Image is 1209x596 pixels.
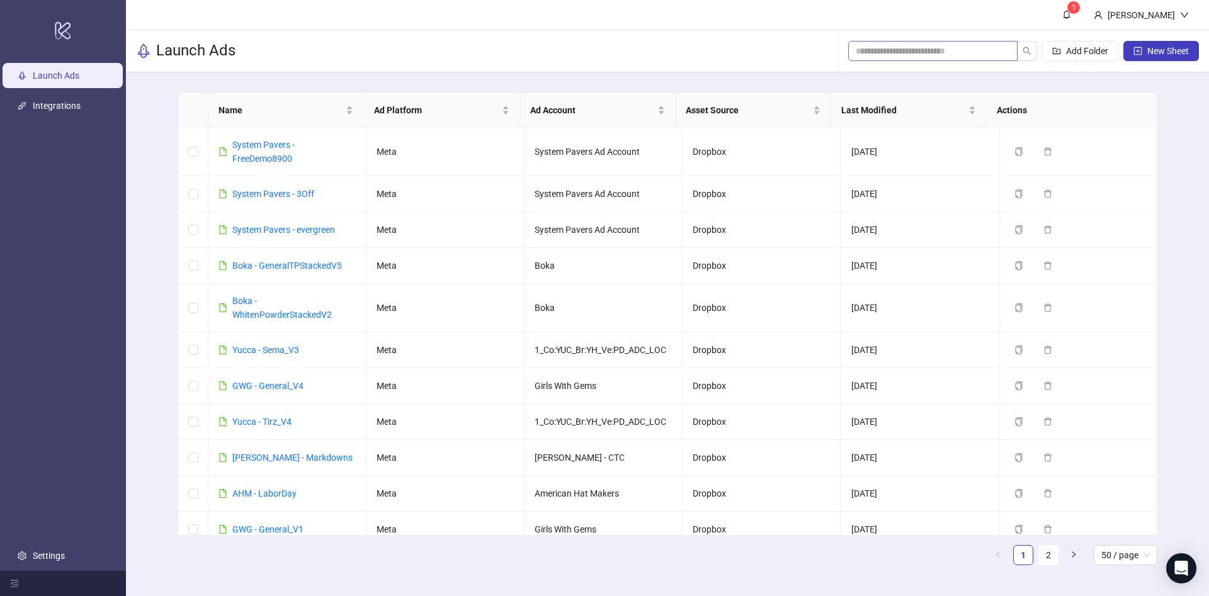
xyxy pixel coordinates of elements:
[1052,47,1061,55] span: folder-add
[841,332,999,368] td: [DATE]
[366,212,525,248] td: Meta
[841,476,999,512] td: [DATE]
[1038,545,1059,565] li: 2
[1094,545,1157,565] div: Page Size
[1014,261,1023,270] span: copy
[683,512,841,548] td: Dropbox
[219,225,227,234] span: file
[364,93,519,128] th: Ad Platform
[366,128,525,176] td: Meta
[366,248,525,284] td: Meta
[219,303,227,312] span: file
[1123,41,1199,61] button: New Sheet
[841,284,999,332] td: [DATE]
[1014,489,1023,498] span: copy
[1043,417,1052,426] span: delete
[232,453,353,463] a: [PERSON_NAME] - Markdowns
[219,147,227,156] span: file
[525,248,683,284] td: Boka
[1014,189,1023,198] span: copy
[683,128,841,176] td: Dropbox
[1064,545,1084,565] button: right
[1072,3,1076,12] span: 1
[841,212,999,248] td: [DATE]
[1043,303,1052,312] span: delete
[683,440,841,476] td: Dropbox
[1103,8,1180,22] div: [PERSON_NAME]
[232,524,304,534] a: GWG - General_V1
[1147,46,1189,56] span: New Sheet
[683,284,841,332] td: Dropbox
[33,70,79,81] a: Launch Ads
[1043,346,1052,354] span: delete
[994,551,1002,558] span: left
[208,93,364,128] th: Name
[683,332,841,368] td: Dropbox
[374,103,499,117] span: Ad Platform
[1023,47,1031,55] span: search
[366,404,525,440] td: Meta
[683,176,841,212] td: Dropbox
[520,93,676,128] th: Ad Account
[219,189,227,198] span: file
[136,43,151,59] span: rocket
[366,440,525,476] td: Meta
[1043,381,1052,390] span: delete
[841,128,999,176] td: [DATE]
[686,103,810,117] span: Asset Source
[1039,546,1058,565] a: 2
[1166,553,1196,583] div: Open Intercom Messenger
[366,476,525,512] td: Meta
[219,346,227,354] span: file
[1043,489,1052,498] span: delete
[366,368,525,404] td: Meta
[525,476,683,512] td: American Hat Makers
[1014,346,1023,354] span: copy
[525,176,683,212] td: System Pavers Ad Account
[232,225,335,235] a: System Pavers - evergreen
[232,417,292,427] a: Yucca - Tirz_V4
[1070,551,1077,558] span: right
[232,261,342,271] a: Boka - GeneralTPStackedV5
[232,345,299,355] a: Yucca - Sema_V3
[1014,546,1033,565] a: 1
[33,101,81,111] a: Integrations
[841,103,966,117] span: Last Modified
[683,476,841,512] td: Dropbox
[156,41,236,61] h3: Launch Ads
[841,176,999,212] td: [DATE]
[1043,147,1052,156] span: delete
[1014,147,1023,156] span: copy
[1043,225,1052,234] span: delete
[1180,11,1189,20] span: down
[1014,417,1023,426] span: copy
[525,128,683,176] td: System Pavers Ad Account
[988,545,1008,565] li: Previous Page
[366,176,525,212] td: Meta
[1043,453,1052,462] span: delete
[1133,47,1142,55] span: plus-square
[232,189,314,199] a: System Pavers - 3Off
[530,103,655,117] span: Ad Account
[219,525,227,534] span: file
[525,512,683,548] td: Girls With Gems
[683,404,841,440] td: Dropbox
[1066,46,1108,56] span: Add Folder
[525,440,683,476] td: [PERSON_NAME] - CTC
[219,261,227,270] span: file
[987,93,1142,128] th: Actions
[10,579,19,588] span: menu-fold
[1101,546,1150,565] span: 50 / page
[219,489,227,498] span: file
[1094,11,1103,20] span: user
[366,284,525,332] td: Meta
[683,368,841,404] td: Dropbox
[683,248,841,284] td: Dropbox
[1013,545,1033,565] li: 1
[841,248,999,284] td: [DATE]
[683,212,841,248] td: Dropbox
[232,488,297,498] a: AHM - LaborDay
[1064,545,1084,565] li: Next Page
[1014,381,1023,390] span: copy
[1062,10,1071,19] span: bell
